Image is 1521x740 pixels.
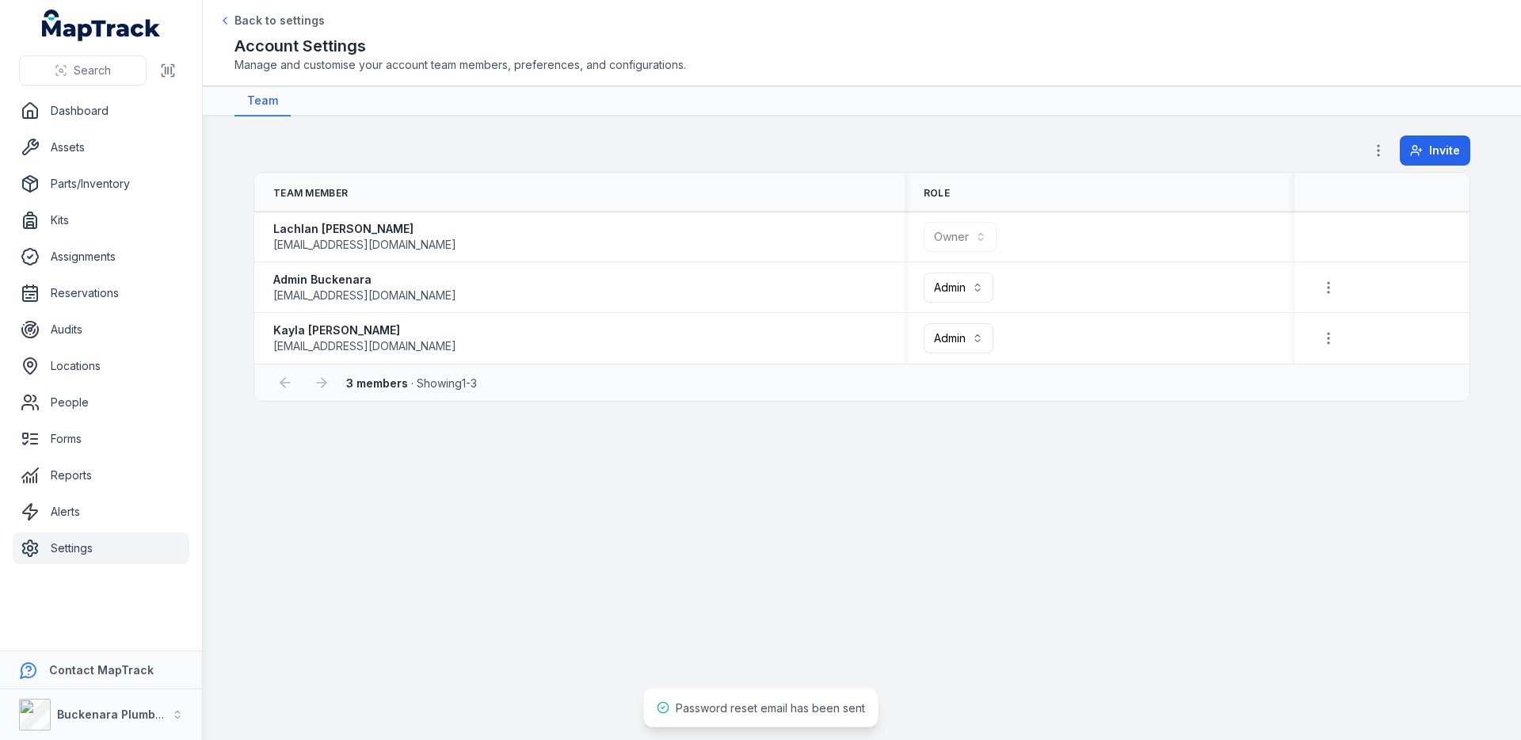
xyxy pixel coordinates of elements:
a: Team [234,86,291,116]
button: Search [19,55,147,86]
span: Invite [1429,143,1460,158]
strong: Kayla [PERSON_NAME] [273,322,456,338]
a: Reports [13,460,189,491]
a: Reservations [13,277,189,309]
span: Team Member [273,187,348,200]
a: Back to settings [219,13,325,29]
a: Alerts [13,496,189,528]
a: Parts/Inventory [13,168,189,200]
a: Locations [13,350,189,382]
button: Admin [924,273,993,303]
strong: Admin Buckenara [273,272,456,288]
span: Back to settings [234,13,325,29]
strong: Buckenara Plumbing Gas & Electrical [57,708,265,721]
a: Dashboard [13,95,189,127]
a: People [13,387,189,418]
h2: Account Settings [234,35,1489,57]
span: Search [74,63,111,78]
strong: Contact MapTrack [49,663,154,677]
span: Role [924,187,950,200]
a: Forms [13,423,189,455]
a: Audits [13,314,189,345]
span: [EMAIL_ADDRESS][DOMAIN_NAME] [273,288,456,303]
span: Manage and customise your account team members, preferences, and configurations. [234,57,1489,73]
span: Password reset email has been sent [676,701,865,715]
a: Kits [13,204,189,236]
span: · Showing 1 - 3 [346,376,477,390]
strong: Lachlan [PERSON_NAME] [273,221,456,237]
a: Assets [13,132,189,163]
button: Admin [924,323,993,353]
button: Invite [1400,135,1470,166]
a: Assignments [13,241,189,273]
a: Settings [13,532,189,564]
span: [EMAIL_ADDRESS][DOMAIN_NAME] [273,237,456,253]
strong: 3 members [346,376,408,390]
span: [EMAIL_ADDRESS][DOMAIN_NAME] [273,338,456,354]
a: MapTrack [42,10,161,41]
